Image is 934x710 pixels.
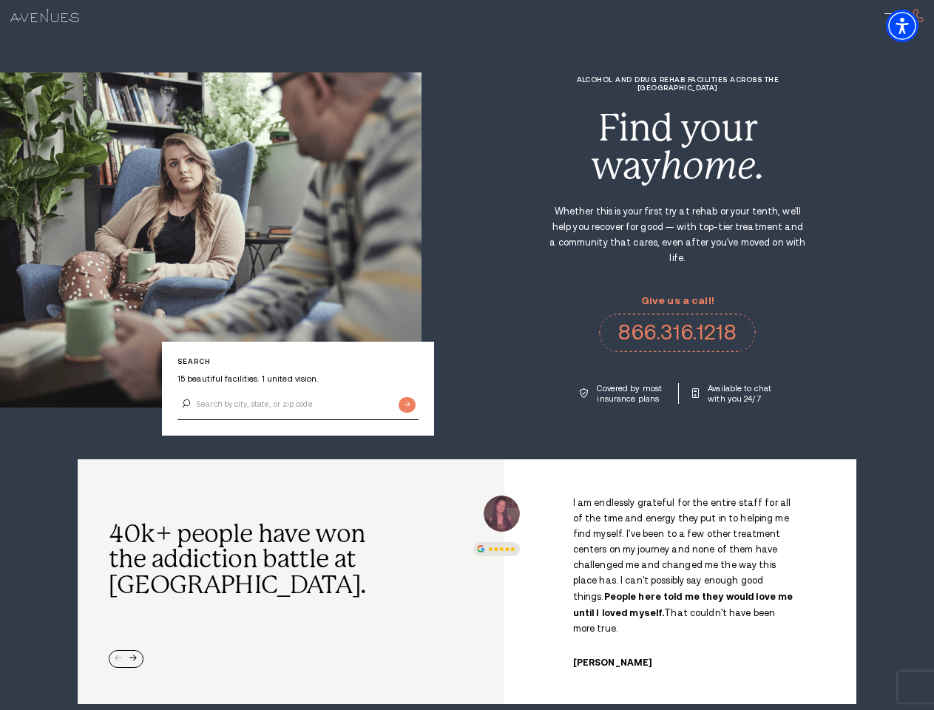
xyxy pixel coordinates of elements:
div: Accessibility Menu [886,10,918,42]
div: Find your way [548,109,807,184]
a: Covered by most insurance plans [580,383,664,404]
cite: [PERSON_NAME] [573,657,652,668]
i: home. [660,144,764,187]
h1: Alcohol and Drug Rehab Facilities across the [GEOGRAPHIC_DATA] [548,75,807,92]
p: I am endlessly grateful for the entire staff for all of the time and energy they put in to helpin... [573,496,799,637]
p: Available to chat with you 24/7 [708,383,775,404]
input: Submit button [399,397,416,413]
p: 15 beautiful facilities. 1 united vision. [177,373,419,384]
input: Search by city, state, or zip code [177,389,419,420]
a: call 866.316.1218 [599,314,756,352]
h2: 40k+ people have won the addiction battle at [GEOGRAPHIC_DATA]. [109,521,376,599]
div: / [525,496,836,668]
p: Search [177,357,419,365]
strong: People here told me they would love me until I loved myself. [573,591,793,618]
p: Covered by most insurance plans [597,383,664,404]
a: Available to chat with you 24/7 [692,383,775,404]
div: Next slide [129,655,137,663]
p: Whether this is your first try at rehab or your tenth, we'll help you recover for good — with top... [548,204,807,266]
p: Give us a call! [599,295,756,306]
img: a person with long hair [484,496,520,532]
